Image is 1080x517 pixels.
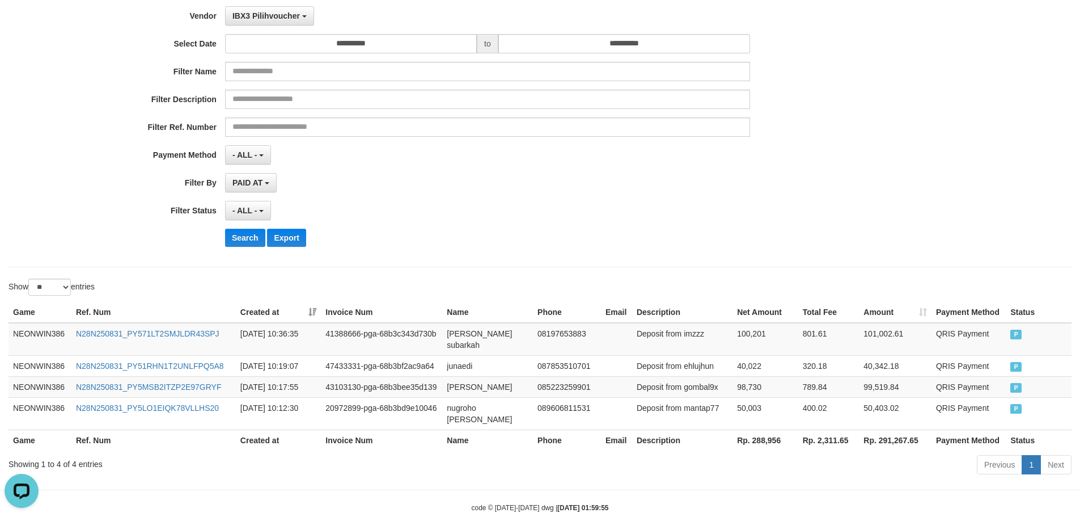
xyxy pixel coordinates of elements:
th: Rp. 291,267.65 [859,430,931,451]
label: Show entries [9,279,95,296]
th: Status [1006,430,1071,451]
td: nugroho [PERSON_NAME] [442,397,533,430]
th: Payment Method [931,302,1006,323]
th: Name [442,430,533,451]
th: Total Fee [798,302,859,323]
a: Next [1040,455,1071,474]
th: Payment Method [931,430,1006,451]
td: 50,003 [732,397,798,430]
td: Deposit from mantap77 [632,397,732,430]
td: NEONWIN386 [9,323,71,356]
th: Created at: activate to sort column ascending [236,302,321,323]
th: Invoice Num [321,302,442,323]
td: NEONWIN386 [9,397,71,430]
td: 400.02 [798,397,859,430]
th: Email [601,430,632,451]
td: QRIS Payment [931,376,1006,397]
td: 40,022 [732,355,798,376]
td: [DATE] 10:36:35 [236,323,321,356]
td: Deposit from imzzz [632,323,732,356]
td: [DATE] 10:12:30 [236,397,321,430]
td: [DATE] 10:17:55 [236,376,321,397]
td: junaedi [442,355,533,376]
th: Game [9,430,71,451]
a: N28N250831_PY51RHN1T2UNLFPQ5A8 [76,362,224,371]
button: Open LiveChat chat widget [5,5,39,39]
th: Invoice Num [321,430,442,451]
select: Showentries [28,279,71,296]
a: Previous [977,455,1022,474]
td: 801.61 [798,323,859,356]
span: - ALL - [232,150,257,159]
td: 101,002.61 [859,323,931,356]
strong: [DATE] 01:59:55 [557,504,608,512]
th: Net Amount [732,302,798,323]
td: 41388666-pga-68b3c343d730b [321,323,442,356]
span: to [477,34,498,53]
button: Export [267,229,306,247]
td: 789.84 [798,376,859,397]
td: [DATE] 10:19:07 [236,355,321,376]
td: 320.18 [798,355,859,376]
th: Rp. 288,956 [732,430,798,451]
div: Showing 1 to 4 of 4 entries [9,454,442,470]
td: 085223259901 [533,376,601,397]
th: Created at [236,430,321,451]
th: Amount: activate to sort column ascending [859,302,931,323]
button: - ALL - [225,201,271,220]
th: Description [632,430,732,451]
span: PAID [1010,362,1022,372]
td: 08197653883 [533,323,601,356]
th: Status [1006,302,1071,323]
td: 089606811531 [533,397,601,430]
td: [PERSON_NAME] subarkah [442,323,533,356]
a: N28N250831_PY5MSB2ITZP2E97GRYF [76,383,222,392]
span: PAID AT [232,178,262,187]
button: - ALL - [225,145,271,165]
td: 087853510701 [533,355,601,376]
th: Name [442,302,533,323]
span: PAID [1010,404,1022,414]
td: 100,201 [732,323,798,356]
button: PAID AT [225,173,277,192]
td: Deposit from ehlujhun [632,355,732,376]
td: 50,403.02 [859,397,931,430]
td: 99,519.84 [859,376,931,397]
small: code © [DATE]-[DATE] dwg | [472,504,609,512]
td: [PERSON_NAME] [442,376,533,397]
td: 40,342.18 [859,355,931,376]
th: Rp. 2,311.65 [798,430,859,451]
th: Description [632,302,732,323]
a: 1 [1022,455,1041,474]
td: Deposit from gombal9x [632,376,732,397]
td: 43103130-pga-68b3bee35d139 [321,376,442,397]
a: N28N250831_PY5LO1EIQK78VLLHS20 [76,403,219,413]
td: QRIS Payment [931,323,1006,356]
span: IBX3 Pilihvoucher [232,11,300,20]
td: 47433331-pga-68b3bf2ac9a64 [321,355,442,376]
th: Game [9,302,71,323]
a: N28N250831_PY571LT2SMJLDR43SPJ [76,329,219,338]
td: NEONWIN386 [9,376,71,397]
th: Ref. Num [71,430,236,451]
span: PAID [1010,330,1022,339]
th: Email [601,302,632,323]
th: Phone [533,302,601,323]
td: QRIS Payment [931,397,1006,430]
td: 20972899-pga-68b3bd9e10046 [321,397,442,430]
span: PAID [1010,383,1022,393]
td: QRIS Payment [931,355,1006,376]
th: Ref. Num [71,302,236,323]
span: - ALL - [232,206,257,215]
button: IBX3 Pilihvoucher [225,6,314,26]
button: Search [225,229,265,247]
td: NEONWIN386 [9,355,71,376]
td: 98,730 [732,376,798,397]
th: Phone [533,430,601,451]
